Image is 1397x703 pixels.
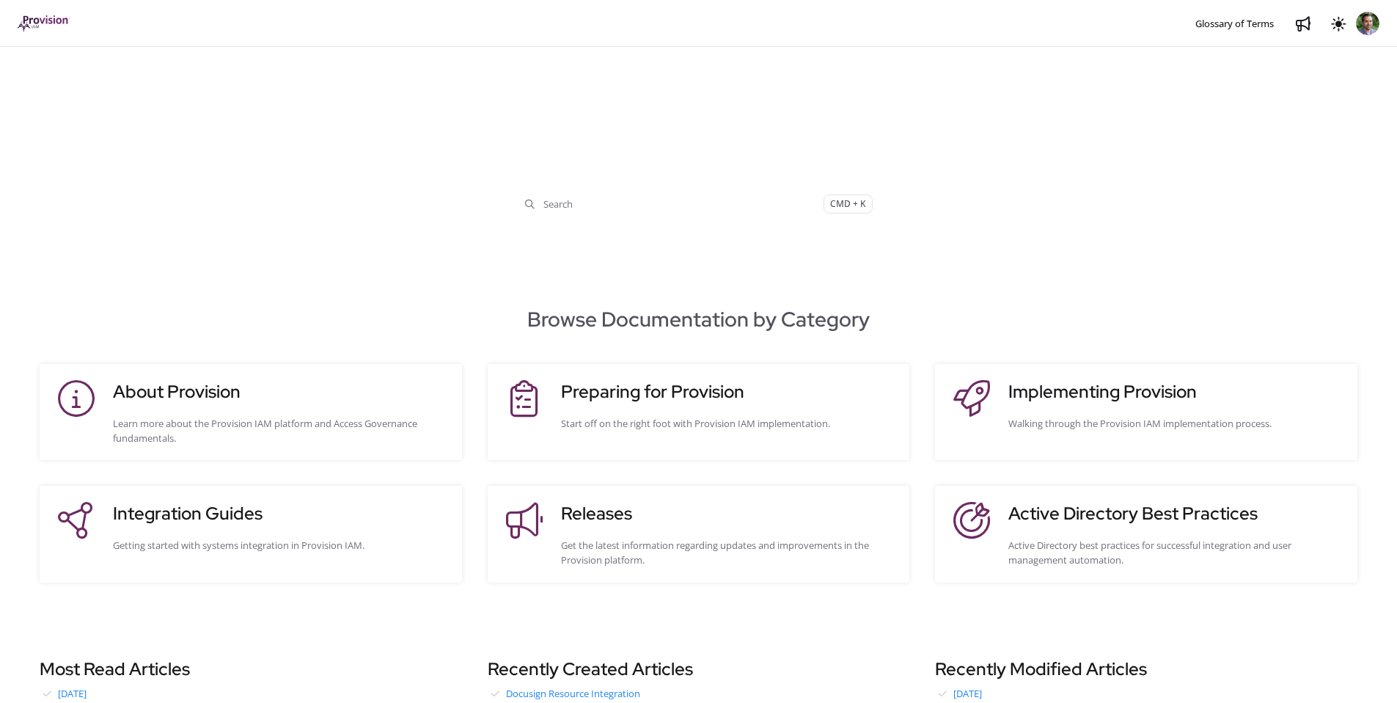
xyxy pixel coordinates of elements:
[950,379,1343,445] a: Implementing ProvisionWalking through the Provision IAM implementation process.
[525,197,824,211] span: Search
[1327,12,1350,35] button: Theme options
[18,15,70,32] img: brand logo
[502,500,895,567] a: ReleasesGet the latest information regarding updates and improvements in the Provision platform.
[113,538,447,553] div: Getting started with systems integration in Provision IAM.
[516,186,882,222] button: SearchCMD + K
[1356,12,1379,35] img: bpowers@provisioniam.com
[1008,538,1343,567] div: Active Directory best practices for successful integration and user management automation.
[1291,12,1315,35] a: Whats new
[113,500,447,527] h3: Integration Guides
[488,656,910,682] h3: Recently Created Articles
[561,416,895,431] div: Start off on the right foot with Provision IAM implementation.
[1008,379,1343,405] h3: Implementing Provision
[561,500,895,527] h3: Releases
[1195,17,1274,30] span: Glossary of Terms
[950,500,1343,567] a: Active Directory Best PracticesActive Directory best practices for successful integration and use...
[502,379,895,445] a: Preparing for ProvisionStart off on the right foot with Provision IAM implementation.
[824,194,873,214] span: CMD + K
[18,304,1379,335] h2: Browse Documentation by Category
[54,500,447,567] a: Integration GuidesGetting started with systems integration in Provision IAM.
[935,656,1357,682] h3: Recently Modified Articles
[1008,416,1343,431] div: Walking through the Provision IAM implementation process.
[561,379,895,405] h3: Preparing for Provision
[1008,500,1343,527] h3: Active Directory Best Practices
[54,379,447,445] a: About ProvisionLearn more about the Provision IAM platform and Access Governance fundamentals.
[561,538,895,567] div: Get the latest information regarding updates and improvements in the Provision platform.
[18,15,70,32] a: Project logo
[113,379,447,405] h3: About Provision
[113,416,447,445] div: Learn more about the Provision IAM platform and Access Governance fundamentals.
[18,87,1379,127] h1: Welcome to the Provision Documentation Center
[40,656,462,682] h3: Most Read Articles
[18,127,1379,164] div: Your central hub for Provision IAM documentation and information.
